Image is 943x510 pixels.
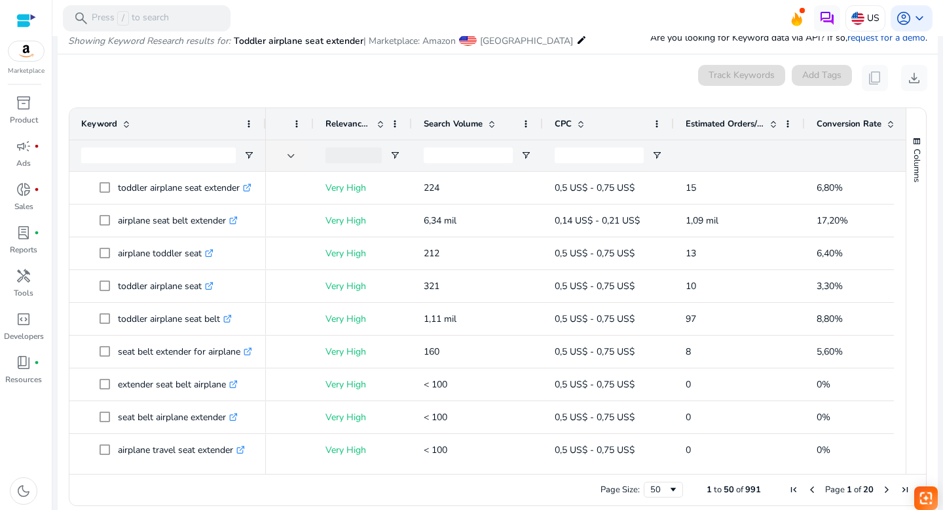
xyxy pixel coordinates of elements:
[817,182,843,194] span: 6,80%
[325,305,400,332] p: Very High
[644,482,683,498] div: Page Size
[736,484,743,496] span: of
[118,207,238,234] p: airplane seat belt extender
[686,182,696,194] span: 15
[10,244,37,256] p: Reports
[686,313,696,325] span: 97
[325,174,400,201] p: Very High
[555,345,635,358] span: 0,5 US$ - 0,75 US$
[117,11,129,26] span: /
[325,118,371,130] span: Relevance Score
[244,150,254,161] button: Open Filter Menu
[863,484,874,496] span: 20
[745,484,761,496] span: 991
[424,378,447,391] span: < 100
[817,313,843,325] span: 8,80%
[363,35,456,47] span: | Marketplace: Amazon
[851,12,864,25] img: us.svg
[521,150,531,161] button: Open Filter Menu
[68,35,231,47] i: Showing Keyword Research results for:
[601,484,640,496] div: Page Size:
[390,150,400,161] button: Open Filter Menu
[686,247,696,260] span: 13
[118,338,252,365] p: seat belt extender for airplane
[817,118,881,130] span: Conversion Rate
[555,378,635,391] span: 0,5 US$ - 0,75 US$
[817,444,830,456] span: 0%
[16,95,31,111] span: inventory_2
[817,280,843,292] span: 3,30%
[686,280,696,292] span: 10
[424,182,439,194] span: 224
[81,118,117,130] span: Keyword
[10,114,38,126] p: Product
[807,484,817,495] div: Previous Page
[81,147,236,163] input: Keyword Filter Input
[817,214,848,227] span: 17,20%
[118,305,232,332] p: toddler airplane seat belt
[817,247,843,260] span: 6,40%
[325,273,400,300] p: Very High
[424,247,439,260] span: 212
[325,371,400,398] p: Very High
[424,147,513,163] input: Search Volume Filter Input
[724,484,734,496] span: 50
[4,330,44,342] p: Developers
[424,280,439,292] span: 321
[118,371,238,398] p: extender seat belt airplane
[576,32,587,48] mat-icon: edit
[34,230,39,235] span: fiber_manual_record
[825,484,845,496] span: Page
[896,10,912,26] span: account_circle
[5,374,42,385] p: Resources
[900,484,910,495] div: Last Page
[73,10,89,26] span: search
[788,484,799,495] div: First Page
[911,149,923,182] span: Columns
[555,118,572,130] span: CPC
[555,182,635,194] span: 0,5 US$ - 0,75 US$
[480,35,573,47] span: [GEOGRAPHIC_DATA]
[118,437,245,463] p: airplane travel seat extender
[686,411,691,423] span: 0
[555,214,640,227] span: 0,14 US$ - 0,21 US$
[325,437,400,463] p: Very High
[881,484,892,495] div: Next Page
[325,207,400,234] p: Very High
[424,444,447,456] span: < 100
[16,157,31,169] p: Ads
[16,182,31,197] span: donut_small
[118,404,238,431] p: seat belt airplane extender
[16,311,31,327] span: code_blocks
[16,268,31,284] span: handyman
[424,411,447,423] span: < 100
[817,411,830,423] span: 0%
[16,355,31,370] span: book_4
[906,70,922,86] span: download
[901,65,927,91] button: download
[16,483,31,499] span: dark_mode
[817,345,843,358] span: 5,60%
[325,338,400,365] p: Very High
[34,360,39,365] span: fiber_manual_record
[424,214,456,227] span: 6,34 mil
[16,138,31,154] span: campaign
[686,214,718,227] span: 1,09 mil
[424,313,456,325] span: 1,11 mil
[707,484,712,496] span: 1
[325,240,400,267] p: Very High
[9,41,44,61] img: amazon.svg
[14,201,33,212] p: Sales
[714,484,722,496] span: to
[424,345,439,358] span: 160
[555,411,635,423] span: 0,5 US$ - 0,75 US$
[34,144,39,149] span: fiber_manual_record
[555,444,635,456] span: 0,5 US$ - 0,75 US$
[686,378,691,391] span: 0
[34,187,39,192] span: fiber_manual_record
[555,147,644,163] input: CPC Filter Input
[912,10,927,26] span: keyboard_arrow_down
[854,484,861,496] span: of
[118,174,251,201] p: toddler airplane seat extender
[424,118,483,130] span: Search Volume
